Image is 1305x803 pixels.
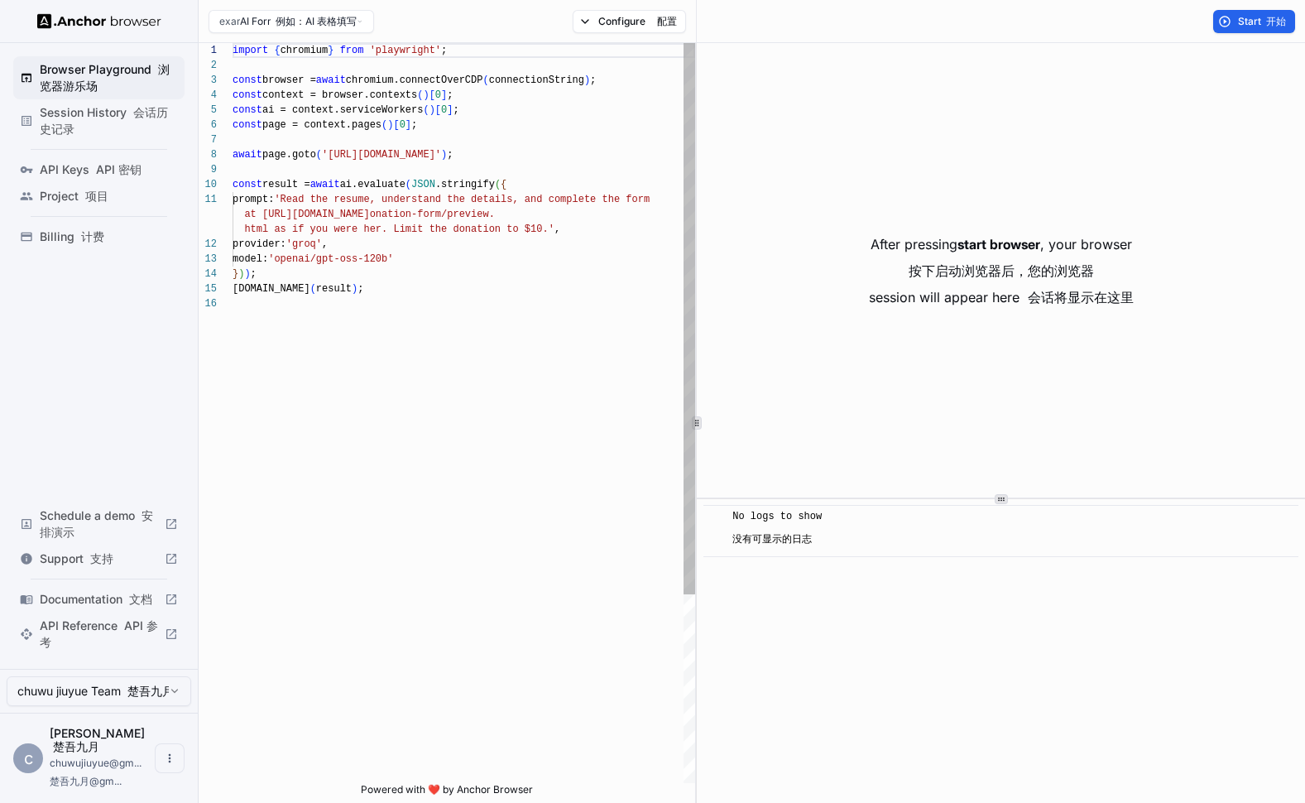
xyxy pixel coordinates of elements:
[316,75,346,86] span: await
[441,104,447,116] span: 0
[441,149,447,161] span: )
[233,253,268,265] span: model:
[935,262,1001,279] span: 启动浏览器
[199,88,217,103] div: 4
[370,209,495,220] span: onation-form/preview.
[233,179,262,190] span: const
[40,228,178,245] span: Billing
[50,757,146,787] span: chuwujiuyue@gmail.com
[429,104,435,116] span: )
[40,61,178,94] span: Browser Playground
[340,179,405,190] span: ai.evaluate
[50,775,122,787] font: 楚吾九月@gm...
[352,283,357,295] span: )
[423,89,429,101] span: )
[233,194,274,205] span: prompt:
[199,267,217,281] div: 14
[909,262,1094,279] font: 按下 后，您的浏览器
[13,224,185,250] div: Billing 计费
[262,104,423,116] span: ai = context.serviceWorkers
[40,62,170,93] font: 浏览器游乐场
[40,104,178,137] span: Session History
[489,75,584,86] span: connectionString
[233,104,262,116] span: const
[199,103,217,118] div: 5
[13,546,185,572] div: Support 支持
[322,238,328,250] span: ,
[244,268,250,280] span: )
[13,613,185,656] div: API Reference API 参考
[199,237,217,252] div: 12
[554,224,560,235] span: ,
[13,156,185,183] div: API Keys API 密钥
[199,281,217,296] div: 15
[387,119,393,131] span: )
[13,586,185,613] div: Documentation 文档
[199,162,217,177] div: 9
[482,75,488,86] span: (
[81,229,104,243] font: 计费
[262,179,310,190] span: result =
[322,149,441,161] span: '[URL][DOMAIN_NAME]'
[244,209,369,220] span: at [URL][DOMAIN_NAME]
[199,132,217,147] div: 7
[233,149,262,161] span: await
[411,179,435,190] span: JSON
[274,45,280,56] span: {
[262,89,417,101] span: context = browser.contexts
[13,743,43,773] div: c
[328,45,333,56] span: }
[584,75,590,86] span: )
[262,119,381,131] span: page = context.pages
[573,10,686,33] button: Configure
[435,179,495,190] span: .stringify
[199,118,217,132] div: 6
[732,511,822,546] span: No logs to show
[129,592,152,606] font: 文档
[199,296,217,311] div: 16
[405,119,411,131] span: ]
[316,149,322,161] span: (
[441,89,447,101] span: ]
[199,252,217,267] div: 13
[316,283,352,295] span: result
[340,45,364,56] span: from
[233,119,262,131] span: const
[657,15,677,27] font: 配置
[90,551,113,565] font: 支持
[429,89,435,101] span: [
[262,149,316,161] span: page.goto
[40,188,178,204] span: Project
[274,194,572,205] span: 'Read the resume, understand the details, and comp
[361,783,533,803] span: Powered with ❤️ by Anchor Browser
[85,189,108,203] font: 项目
[40,105,168,136] font: 会话历史记录
[233,268,238,280] span: }
[435,89,441,101] span: 0
[233,45,268,56] span: import
[405,179,411,190] span: (
[1213,10,1295,33] button: Start 开始
[400,119,405,131] span: 0
[244,224,542,235] span: html as if you were her. Limit the donation to $10
[435,104,441,116] span: [
[957,236,1040,252] span: start browser
[13,183,185,209] div: Project 项目
[233,283,310,295] span: [DOMAIN_NAME]
[40,591,158,608] span: Documentation
[447,149,453,161] span: ;
[199,58,217,73] div: 2
[233,75,262,86] span: const
[233,89,262,101] span: const
[268,253,393,265] span: 'openai/gpt-oss-120b'
[1266,15,1286,27] font: 开始
[281,45,329,56] span: chromium
[542,224,554,235] span: .'
[50,726,148,753] span: chuwu jiuyue
[501,179,506,190] span: {
[40,161,178,178] span: API Keys
[251,268,257,280] span: ;
[13,56,185,99] div: Browser Playground 浏览器游乐场
[155,743,185,773] button: Open menu
[712,508,720,525] span: ​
